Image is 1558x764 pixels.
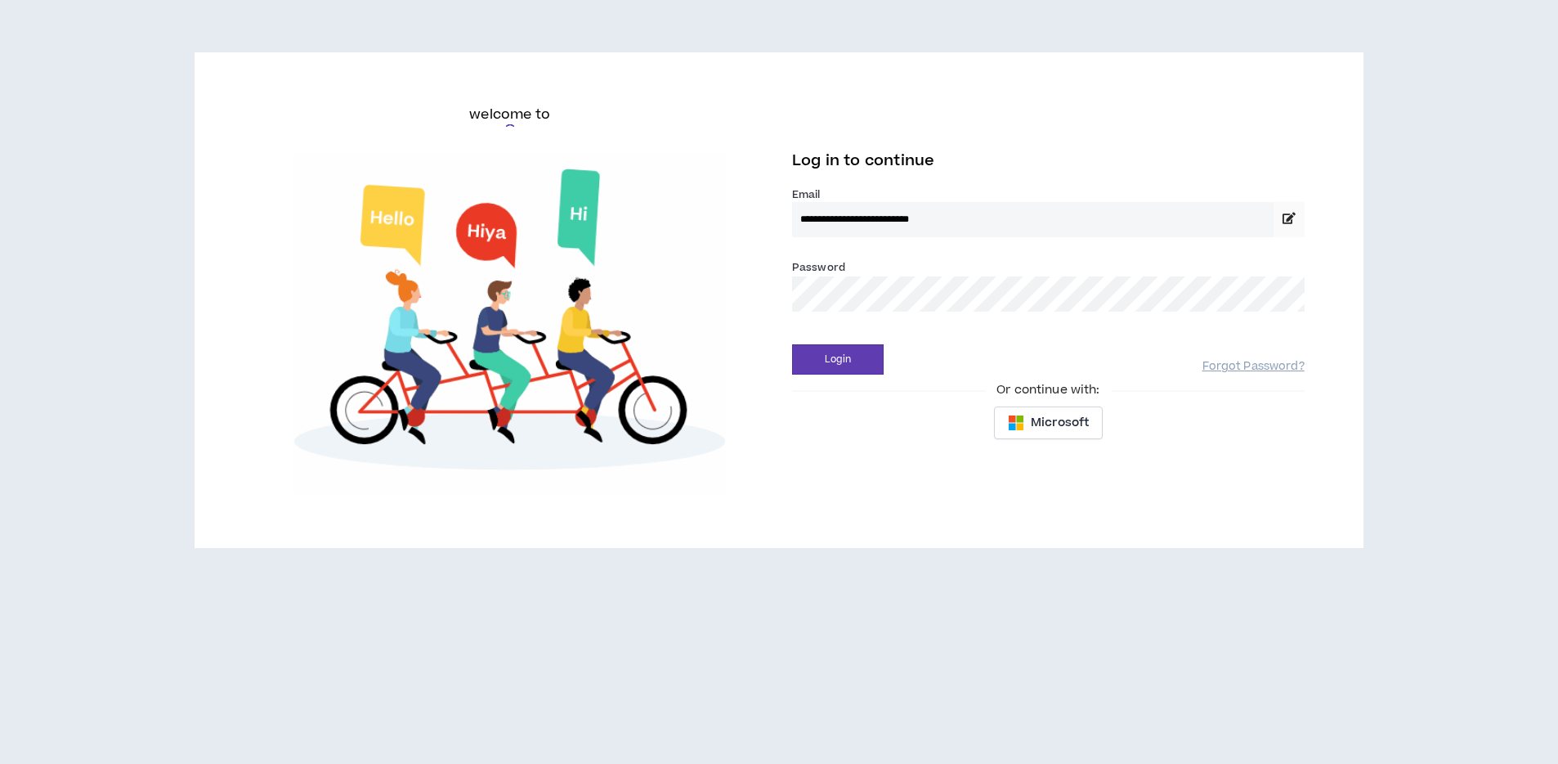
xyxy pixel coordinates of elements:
label: Email [792,187,1305,202]
span: Or continue with: [985,381,1111,399]
button: Login [792,344,884,375]
label: Password [792,260,845,275]
h6: welcome to [469,105,550,124]
span: Microsoft [1031,414,1089,432]
img: Welcome to Wripple [253,152,766,496]
a: Forgot Password? [1202,359,1305,375]
button: Microsoft [994,407,1103,439]
span: Log in to continue [792,151,934,171]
